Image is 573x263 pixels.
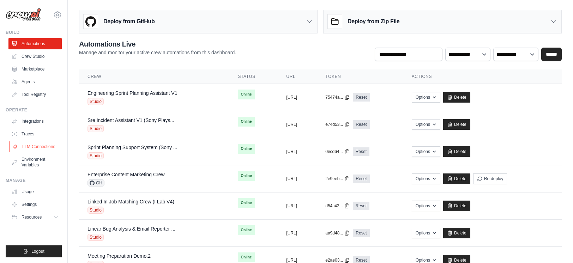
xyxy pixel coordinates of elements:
[443,119,470,130] a: Delete
[238,90,254,99] span: Online
[8,186,62,197] a: Usage
[6,107,62,113] div: Operate
[443,92,470,103] a: Delete
[443,228,470,238] a: Delete
[325,122,350,127] button: e74d53...
[325,203,350,209] button: d54c42...
[403,69,562,84] th: Actions
[88,117,174,123] a: Sre Incident Assistant V1 (Sony Plays...
[238,144,254,154] span: Online
[325,94,350,100] button: 75474a...
[6,8,41,22] img: Logo
[353,120,369,129] a: Reset
[325,257,350,263] button: e2ae03...
[353,175,369,183] a: Reset
[84,14,98,29] img: GitHub Logo
[79,39,236,49] h2: Automations Live
[317,69,403,84] th: Token
[238,198,254,208] span: Online
[325,176,350,182] button: 2e9eeb...
[412,173,440,184] button: Options
[238,117,254,127] span: Online
[8,38,62,49] a: Automations
[443,201,470,211] a: Delete
[8,76,62,87] a: Agents
[88,125,104,132] span: Studio
[8,51,62,62] a: Crew Studio
[412,146,440,157] button: Options
[412,119,440,130] button: Options
[325,230,350,236] button: aa9d48...
[88,179,104,186] span: GH
[412,228,440,238] button: Options
[8,154,62,171] a: Environment Variables
[348,17,399,26] h3: Deploy from Zip File
[8,63,62,75] a: Marketplace
[88,207,104,214] span: Studio
[79,69,229,84] th: Crew
[473,173,507,184] button: Re-deploy
[9,141,62,152] a: LLM Connections
[88,253,151,259] a: Meeting Preparation Demo.2
[6,30,62,35] div: Build
[6,245,62,257] button: Logout
[8,199,62,210] a: Settings
[353,229,369,237] a: Reset
[278,69,317,84] th: URL
[88,98,104,105] span: Studio
[22,214,42,220] span: Resources
[88,172,165,177] a: Enterprise Content Marketing Crew
[31,249,44,254] span: Logout
[8,212,62,223] button: Resources
[443,173,470,184] a: Delete
[353,93,369,102] a: Reset
[325,149,350,154] button: 0ecd64...
[229,69,278,84] th: Status
[443,146,470,157] a: Delete
[353,147,369,156] a: Reset
[238,225,254,235] span: Online
[412,201,440,211] button: Options
[6,178,62,183] div: Manage
[8,128,62,140] a: Traces
[88,145,177,150] a: Sprint Planning Support System (Sony ...
[88,152,104,159] span: Studio
[103,17,155,26] h3: Deploy from GitHub
[88,199,174,204] a: Linked In Job Matching Crew (I Lab V4)
[238,252,254,262] span: Online
[238,171,254,181] span: Online
[353,202,369,210] a: Reset
[8,89,62,100] a: Tool Registry
[88,226,175,232] a: Linear Bug Analysis & Email Reporter ...
[88,234,104,241] span: Studio
[88,90,177,96] a: Engineering Sprint Planning Assistant V1
[8,116,62,127] a: Integrations
[79,49,236,56] p: Manage and monitor your active crew automations from this dashboard.
[412,92,440,103] button: Options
